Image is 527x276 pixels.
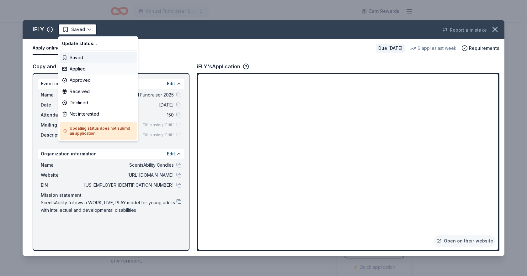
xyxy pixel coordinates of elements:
[63,126,133,136] h5: Updating status does not submit an application
[146,8,196,15] span: Annual Fundraiser 2025
[60,108,137,120] div: Not interested
[60,52,137,63] div: Saved
[60,63,137,75] div: Applied
[60,75,137,86] div: Approved
[60,38,137,49] div: Update status...
[60,86,137,97] div: Received
[60,97,137,108] div: Declined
